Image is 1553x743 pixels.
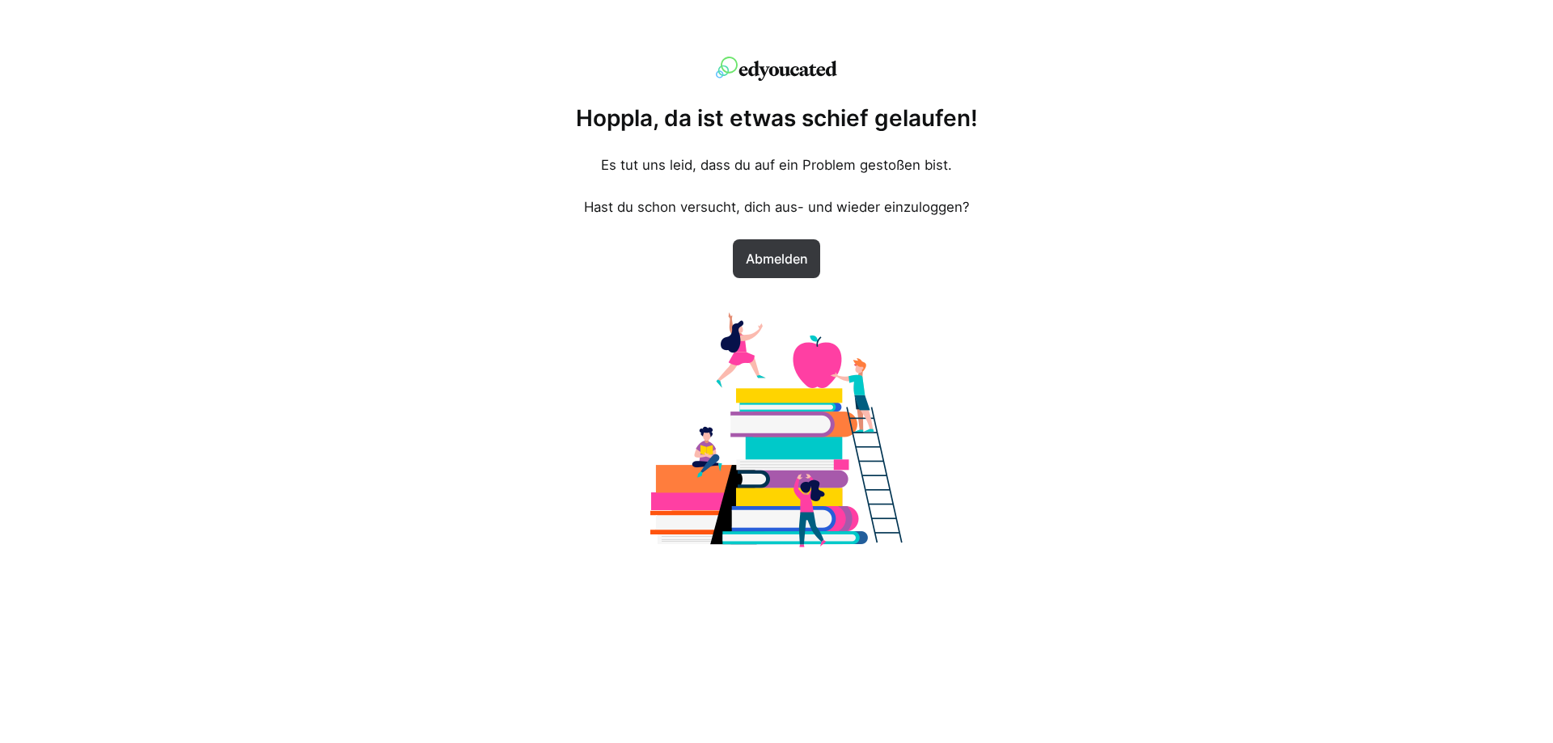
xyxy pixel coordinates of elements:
[733,239,821,278] a: Abmelden
[716,57,837,81] img: edyoucated
[584,197,970,217] p: Hast du schon versucht, dich aus- und wieder einzuloggen?
[743,249,811,268] span: Abmelden
[576,103,978,133] h1: Hoppla, da ist etwas schief gelaufen!
[601,155,952,175] p: Es tut uns leid, dass du auf ein Problem gestoßen bist.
